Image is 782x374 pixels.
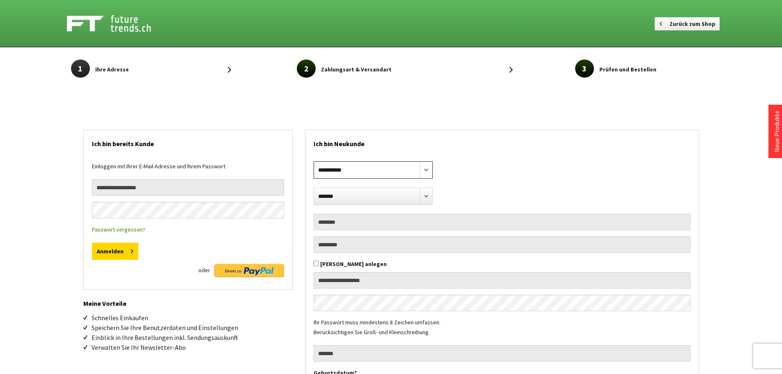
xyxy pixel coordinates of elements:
[214,264,284,277] img: Direkt zu PayPal Button
[92,161,284,179] div: Einloggen mit Ihrer E-Mail-Adresse und Ihrem Passwort
[92,342,293,352] li: Verwalten Sie Ihr Newsletter-Abo
[773,110,781,152] a: Neue Produkte
[314,317,690,345] div: Ihr Passwort muss mindestens 8 Zeichen umfassen. Berücksichtigen Sie Groß- und Kleinschreibung.
[71,60,90,78] span: 1
[83,290,293,309] h2: Meine Vorteile
[92,226,145,233] a: Passwort vergessen?
[599,64,656,74] span: Prüfen und Bestellen
[655,17,720,30] a: Zurück zum Shop
[575,60,594,78] span: 3
[95,64,129,74] span: Ihre Adresse
[320,260,387,268] label: [PERSON_NAME] anlegen
[67,13,169,34] img: Shop Futuretrends - zur Startseite wechseln
[92,313,293,323] li: Schnelles Einkaufen
[92,323,293,333] li: Speichern Sie Ihre Benutzerdaten und Einstellungen
[198,264,210,276] span: oder
[314,130,690,153] h2: Ich bin Neukunde
[297,60,316,78] span: 2
[92,333,293,342] li: Einblick in Ihre Bestellungen inkl. Sendungsauskunft
[67,13,224,34] a: Shop Futuretrends - zur Startseite wechseln
[92,243,138,260] button: Anmelden
[92,130,284,153] h2: Ich bin bereits Kunde
[321,64,392,74] span: Zahlungsart & Versandart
